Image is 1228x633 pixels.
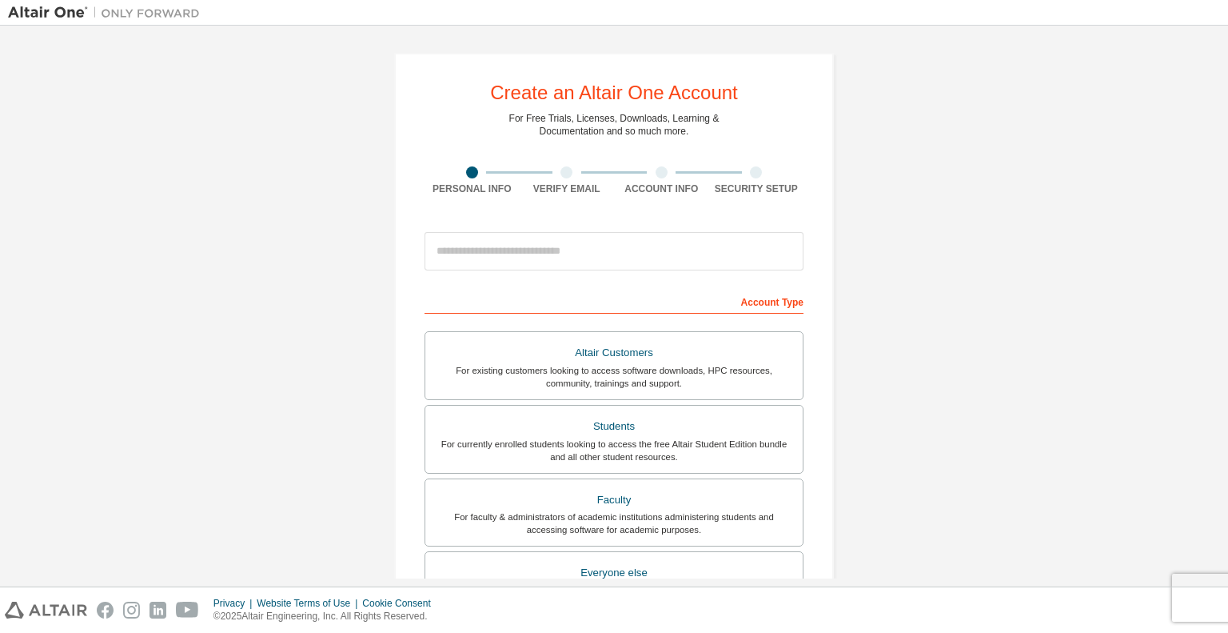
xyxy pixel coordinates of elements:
[435,489,793,511] div: Faculty
[150,602,166,619] img: linkedin.svg
[435,342,793,364] div: Altair Customers
[520,182,615,195] div: Verify Email
[176,602,199,619] img: youtube.svg
[123,602,140,619] img: instagram.svg
[425,288,803,314] div: Account Type
[5,602,87,619] img: altair_logo.svg
[435,415,793,438] div: Students
[213,610,441,623] p: © 2025 Altair Engineering, Inc. All Rights Reserved.
[614,182,709,195] div: Account Info
[97,602,114,619] img: facebook.svg
[435,364,793,390] div: For existing customers looking to access software downloads, HPC resources, community, trainings ...
[509,112,720,138] div: For Free Trials, Licenses, Downloads, Learning & Documentation and so much more.
[257,597,362,610] div: Website Terms of Use
[709,182,804,195] div: Security Setup
[425,182,520,195] div: Personal Info
[435,438,793,463] div: For currently enrolled students looking to access the free Altair Student Edition bundle and all ...
[435,562,793,584] div: Everyone else
[8,5,208,21] img: Altair One
[490,83,738,102] div: Create an Altair One Account
[435,511,793,536] div: For faculty & administrators of academic institutions administering students and accessing softwa...
[362,597,440,610] div: Cookie Consent
[213,597,257,610] div: Privacy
